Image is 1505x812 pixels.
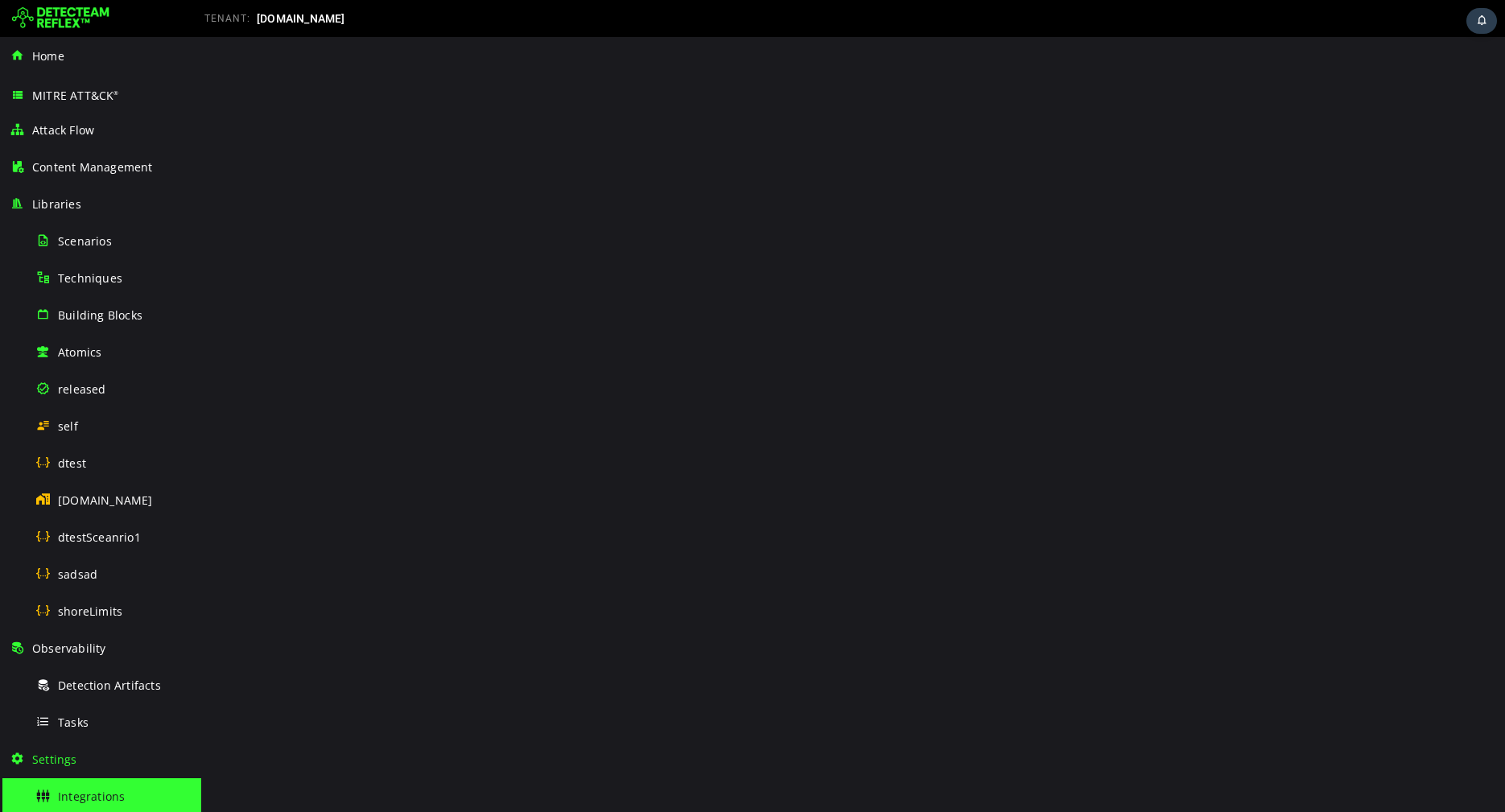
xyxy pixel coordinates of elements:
[204,13,250,24] span: TENANT:
[1466,8,1497,34] div: Task Notifications
[32,88,119,103] span: MITRE ATT&CK
[32,159,153,175] span: Content Management
[58,381,106,397] span: released
[12,6,109,31] img: Detecteam logo
[58,567,97,582] span: sadsad
[58,270,122,286] span: Techniques
[58,530,141,545] span: dtestSceanrio1
[32,48,64,64] span: Home
[58,455,86,471] span: dtest
[257,12,345,25] span: [DOMAIN_NAME]
[32,752,77,767] span: Settings
[113,89,118,97] sup: ®
[58,715,89,730] span: Tasks
[58,789,125,804] span: Integrations
[58,418,78,434] span: self
[58,604,122,619] span: shoreLimits
[58,678,161,693] span: Detection Artifacts
[58,493,153,508] span: [DOMAIN_NAME]
[32,641,106,656] span: Observability
[32,122,94,138] span: Attack Flow
[58,233,112,249] span: Scenarios
[32,196,81,212] span: Libraries
[58,307,142,323] span: Building Blocks
[58,344,101,360] span: Atomics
